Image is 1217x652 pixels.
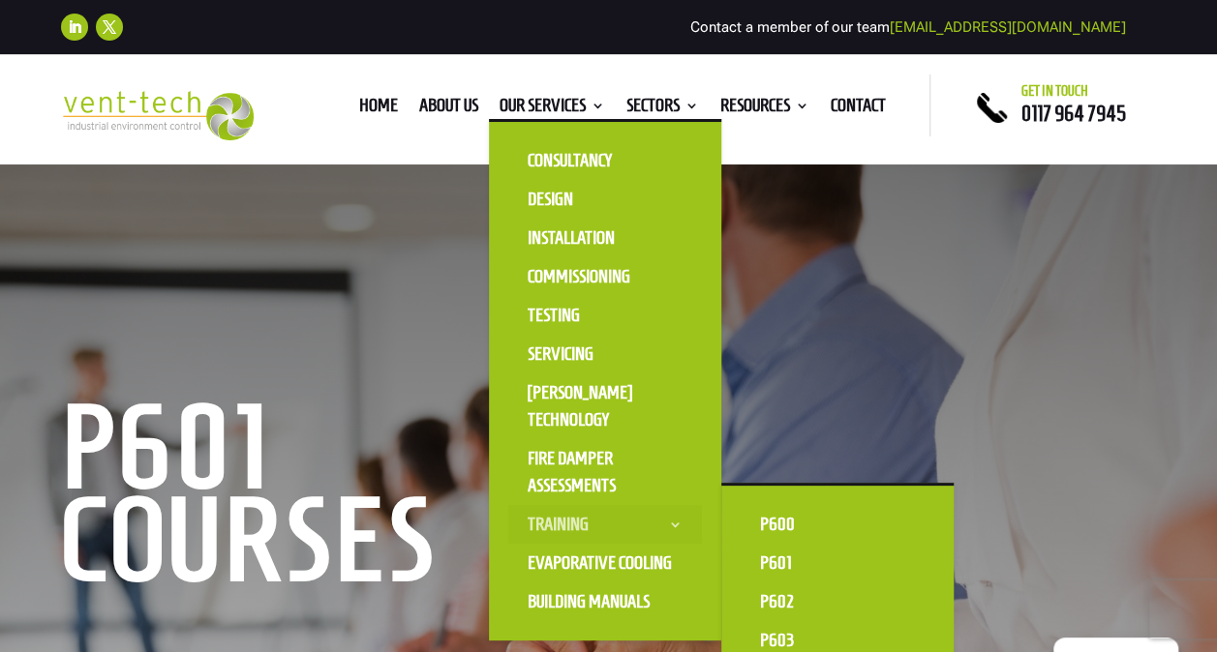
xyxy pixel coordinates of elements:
[508,180,702,219] a: Design
[508,582,702,621] a: Building Manuals
[508,505,702,544] a: Training
[96,14,123,41] a: Follow on X
[690,18,1126,36] span: Contact a member of our team
[500,99,605,120] a: Our Services
[508,296,702,335] a: Testing
[890,18,1126,36] a: [EMAIL_ADDRESS][DOMAIN_NAME]
[508,257,702,296] a: Commissioning
[508,335,702,373] a: Servicing
[61,14,88,41] a: Follow on LinkedIn
[720,99,809,120] a: Resources
[1021,102,1126,125] a: 0117 964 7945
[508,141,702,180] a: Consultancy
[359,99,398,120] a: Home
[61,400,652,596] h1: P601 Courses
[508,439,702,505] a: Fire Damper Assessments
[831,99,886,120] a: Contact
[741,582,934,621] a: P602
[419,99,478,120] a: About us
[508,544,702,582] a: Evaporative Cooling
[626,99,699,120] a: Sectors
[741,505,934,544] a: P600
[508,219,702,257] a: Installation
[1021,83,1088,99] span: Get in touch
[508,373,702,439] a: [PERSON_NAME] Technology
[741,544,934,582] a: P601
[61,91,254,140] img: 2023-09-27T08_35_16.549ZVENT-TECH---Clear-background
